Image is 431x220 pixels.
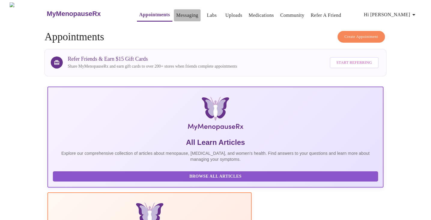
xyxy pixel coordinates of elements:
[344,33,378,40] span: Create Appointment
[328,54,380,71] a: Start Referring
[53,150,378,162] p: Explore our comprehensive collection of articles about menopause, [MEDICAL_DATA], and women's hea...
[249,11,274,20] a: Medications
[46,3,125,24] a: MyMenopauseRx
[246,9,276,21] button: Medications
[223,9,245,21] button: Uploads
[362,9,420,21] button: Hi [PERSON_NAME]
[338,31,385,43] button: Create Appointment
[139,11,170,19] a: Appointments
[68,63,237,69] p: Share MyMenopauseRx and earn gift cards to over 200+ stores when friends complete appointments
[364,11,417,19] span: Hi [PERSON_NAME]
[103,97,327,133] img: MyMenopauseRx Logo
[47,10,101,18] h3: MyMenopauseRx
[10,2,46,25] img: MyMenopauseRx Logo
[202,9,221,21] button: Labs
[330,57,378,68] button: Start Referring
[311,11,341,20] a: Refer a Friend
[176,11,198,20] a: Messaging
[53,171,378,182] button: Browse All Articles
[207,11,217,20] a: Labs
[137,9,172,22] button: Appointments
[336,59,372,66] span: Start Referring
[280,11,305,20] a: Community
[44,31,386,43] h4: Appointments
[53,173,379,179] a: Browse All Articles
[308,9,344,21] button: Refer a Friend
[68,56,237,62] h3: Refer Friends & Earn $15 Gift Cards
[278,9,307,21] button: Community
[59,173,372,180] span: Browse All Articles
[174,9,201,21] button: Messaging
[225,11,242,20] a: Uploads
[53,138,378,147] h5: All Learn Articles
